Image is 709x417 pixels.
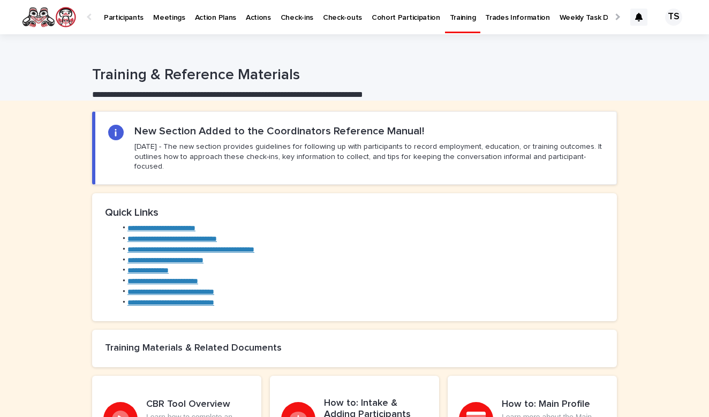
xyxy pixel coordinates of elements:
[21,6,77,28] img: rNyI97lYS1uoOg9yXW8k
[502,399,606,411] h3: How to: Main Profile
[134,125,424,138] h2: New Section Added to the Coordinators Reference Manual!
[665,9,682,26] div: TS
[146,399,250,411] h3: CBR Tool Overview
[92,66,617,85] h1: Training & Reference Materials
[134,142,604,171] p: [DATE] - The new section provides guidelines for following up with participants to record employm...
[105,343,604,354] h2: Training Materials & Related Documents
[105,206,604,219] h2: Quick Links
